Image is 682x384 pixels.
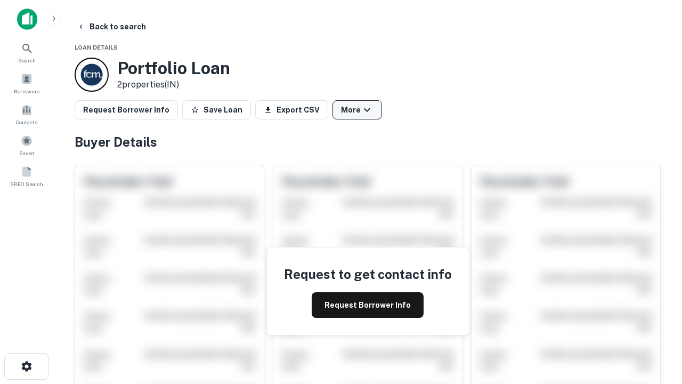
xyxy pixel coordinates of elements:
[75,44,118,51] span: Loan Details
[75,132,661,151] h4: Buyer Details
[255,100,328,119] button: Export CSV
[312,292,424,318] button: Request Borrower Info
[284,265,452,284] h4: Request to get contact info
[332,100,382,119] button: More
[182,100,251,119] button: Save Loan
[3,162,50,190] a: SREO Search
[10,180,43,188] span: SREO Search
[17,9,37,30] img: capitalize-icon.png
[16,118,37,126] span: Contacts
[19,149,35,157] span: Saved
[117,58,230,78] h3: Portfolio Loan
[75,100,178,119] button: Request Borrower Info
[14,87,39,95] span: Borrowers
[629,265,682,316] iframe: Chat Widget
[117,78,230,91] p: 2 properties (IN)
[3,69,50,98] a: Borrowers
[18,56,36,65] span: Search
[3,131,50,159] a: Saved
[3,100,50,129] a: Contacts
[3,38,50,67] a: Search
[72,17,150,36] button: Back to search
